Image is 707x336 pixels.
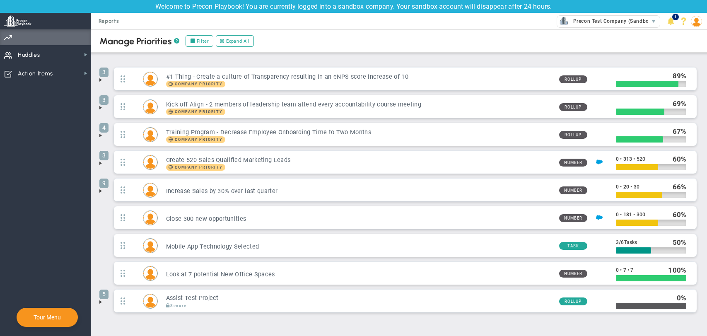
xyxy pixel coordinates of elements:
[559,214,587,222] span: Number
[166,81,225,87] span: Company Priority
[559,103,587,111] span: Rollup
[175,138,223,142] span: Company Priority
[673,238,681,247] span: 50
[616,267,619,273] span: 0
[620,156,622,162] span: •
[673,183,681,191] span: 66
[673,210,687,219] div: %
[166,156,553,164] h3: Create 520 Sales Qualified Marketing Leads
[559,16,569,26] img: 33592.Company.photo
[143,155,158,170] div: Sudhir Dakshinamurthy
[166,243,553,251] h3: Mobile App Technology Selected
[99,95,109,105] span: 3
[623,267,626,273] span: 7
[673,127,681,135] span: 67
[633,212,635,218] span: •
[166,187,553,195] h3: Increase Sales by 30% over last quarter
[143,266,157,280] img: Tom Johnson
[143,239,157,253] img: Lucy Rodriguez
[143,128,157,142] img: Lisa Jenkins
[18,46,40,64] span: Huddles
[559,159,587,167] span: Number
[673,182,687,191] div: %
[596,159,603,165] img: Salesforce Enabled<br />Sandbox: Quarterly Leads and Opportunities
[99,123,109,133] span: 4
[633,156,635,162] span: •
[569,16,654,27] span: Precon Test Company (Sandbox)
[175,165,223,169] span: Company Priority
[99,68,109,77] span: 3
[677,294,681,302] span: 0
[175,82,223,86] span: Company Priority
[166,164,225,171] span: Company Priority
[143,99,158,114] div: Miguel Cabrera
[143,183,157,197] img: Katie Williams
[99,290,109,299] span: 5
[559,75,587,83] span: Rollup
[143,210,158,225] div: Mark Collins
[226,38,250,45] span: Expand All
[99,151,109,160] span: 3
[616,184,619,190] span: 0
[18,65,53,82] span: Action Items
[559,270,587,278] span: Number
[637,156,645,162] span: 520
[634,184,639,190] span: 30
[616,239,637,245] span: 3 6
[648,16,660,27] span: select
[673,127,687,136] div: %
[143,72,157,86] img: Mark Collins
[166,128,553,136] h3: Training Program - Decrease Employee Onboarding Time to Two Months
[637,212,645,218] span: 300
[691,16,702,27] img: 209899.Person.photo
[143,100,157,114] img: Miguel Cabrera
[166,101,553,109] h3: Kick off Align - 2 members of leadership team attend every accountability course meeting
[623,156,632,162] span: 313
[620,212,622,218] span: •
[559,131,587,139] span: Rollup
[166,302,187,310] div: Secure
[623,184,629,190] span: 20
[166,271,553,278] h3: Look at 7 potential New Office Spaces
[668,266,680,274] span: 100
[673,99,681,108] span: 69
[673,155,681,163] span: 60
[143,238,158,253] div: Lucy Rodriguez
[672,14,679,20] span: 1
[170,302,187,310] span: Secure
[143,72,158,87] div: Mark Collins
[99,179,109,188] span: 9
[677,13,690,29] li: Help & Frequently Asked Questions (FAQ)
[630,267,633,273] span: 7
[623,212,632,218] span: 181
[143,183,158,198] div: Katie Williams
[94,13,123,29] span: Reports
[216,35,254,47] button: Expand All
[166,136,225,143] span: Company Priority
[596,214,603,221] img: Salesforce Enabled<br />Sandbox: Quarterly Leads and Opportunities
[673,210,681,219] span: 60
[624,239,637,245] span: Tasks
[673,238,687,247] div: %
[559,186,587,194] span: Number
[166,215,553,223] h3: Close 300 new opportunities
[616,156,619,162] span: 0
[143,294,157,308] img: Sudhir Dakshinamurthy
[143,211,157,225] img: Mark Collins
[627,267,629,273] span: •
[166,73,553,81] h3: #1 Thing - Create a culture of Transparency resulting in an eNPS score increase of 10
[673,155,687,164] div: %
[143,294,158,309] div: Sudhir Dakshinamurthy
[143,155,157,169] img: Sudhir Dakshinamurthy
[559,297,587,305] span: Rollup
[559,242,587,250] span: Task
[673,99,687,108] div: %
[668,266,686,275] div: %
[166,294,553,302] h3: Assist Test Project
[673,72,681,80] span: 89
[143,127,158,142] div: Lisa Jenkins
[175,110,223,114] span: Company Priority
[31,314,63,321] button: Tour Menu
[143,266,158,281] div: Tom Johnson
[616,212,619,218] span: 0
